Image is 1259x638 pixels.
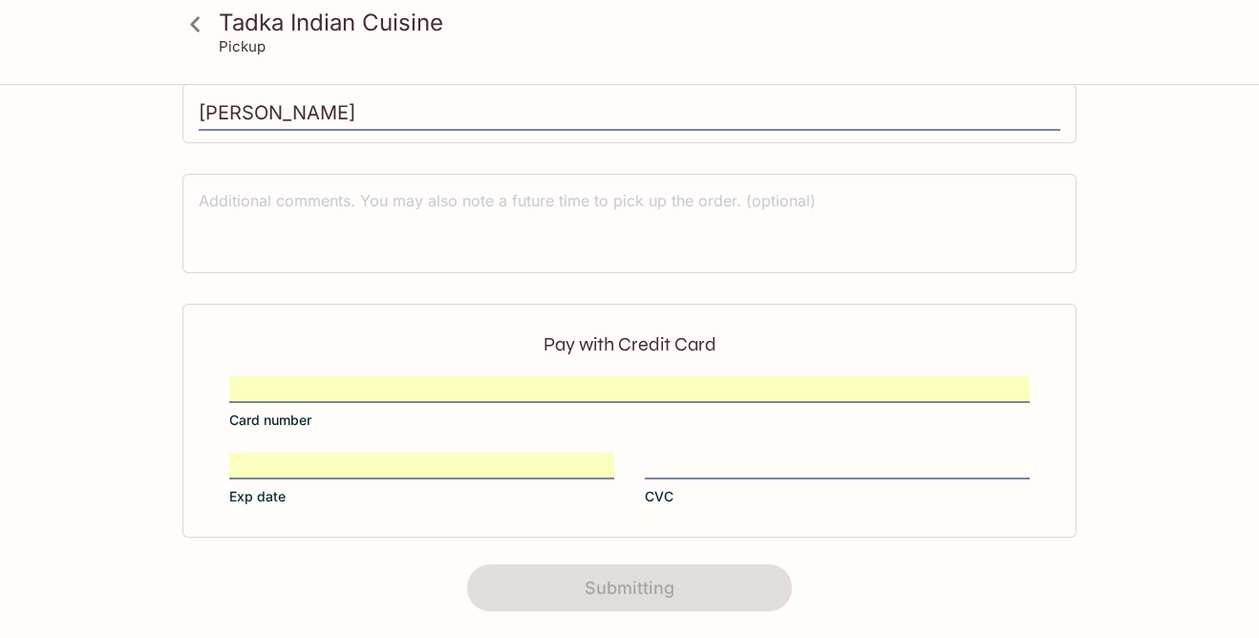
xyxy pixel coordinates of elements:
span: Card number [229,411,311,430]
iframe: Secure card number input frame [229,378,1030,399]
span: Exp date [229,487,286,506]
span: CVC [645,487,673,506]
h3: Tadka Indian Cuisine [219,8,1073,37]
iframe: Secure CVC input frame [645,455,1030,476]
input: Enter first and last name [199,96,1060,132]
iframe: Secure expiration date input frame [229,455,614,476]
p: Pickup [219,37,266,55]
p: Pay with Credit Card [229,335,1030,353]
